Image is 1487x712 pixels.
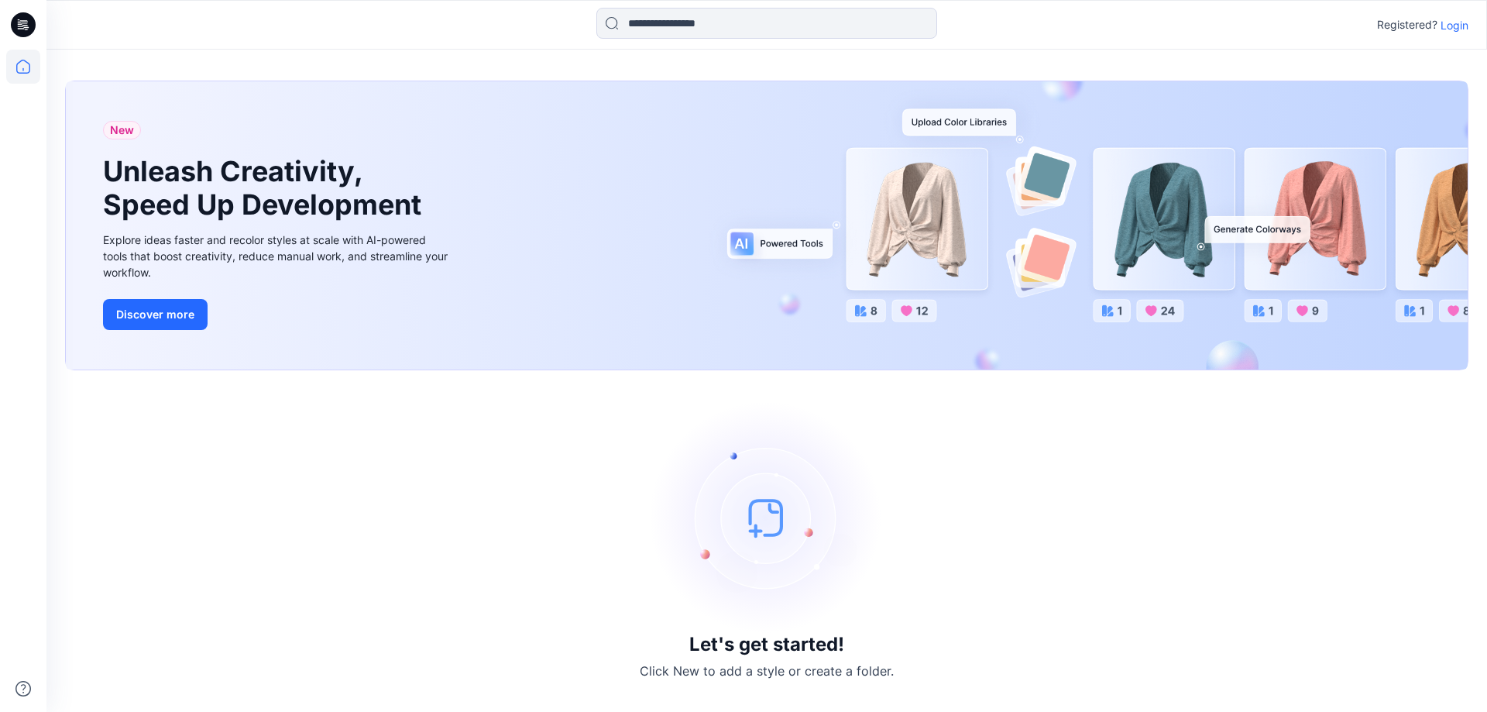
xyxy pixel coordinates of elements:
p: Login [1441,17,1468,33]
h3: Let's get started! [689,634,844,655]
button: Discover more [103,299,208,330]
p: Registered? [1377,15,1437,34]
div: Explore ideas faster and recolor styles at scale with AI-powered tools that boost creativity, red... [103,232,452,280]
p: Click New to add a style or create a folder. [640,662,894,680]
h1: Unleash Creativity, Speed Up Development [103,155,428,222]
span: New [110,121,134,139]
img: empty-state-image.svg [651,401,883,634]
a: Discover more [103,299,452,330]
